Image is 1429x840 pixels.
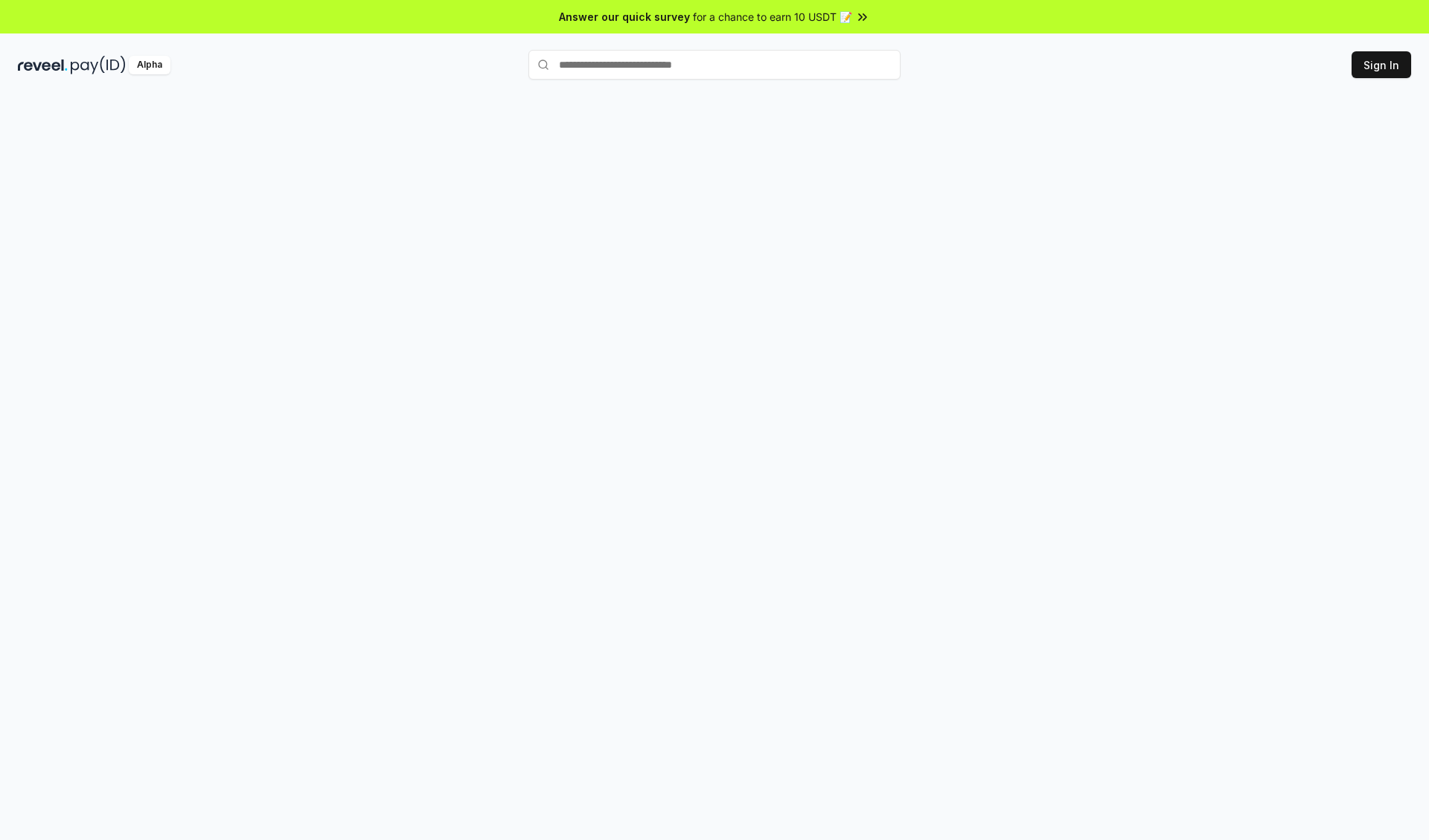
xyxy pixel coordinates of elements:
span: for a chance to earn 10 USDT 📝 [693,9,852,25]
img: reveel_dark [18,56,68,74]
div: Alpha [129,56,170,74]
button: Sign In [1352,51,1411,78]
img: pay_id [71,56,126,74]
span: Answer our quick survey [559,9,690,25]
